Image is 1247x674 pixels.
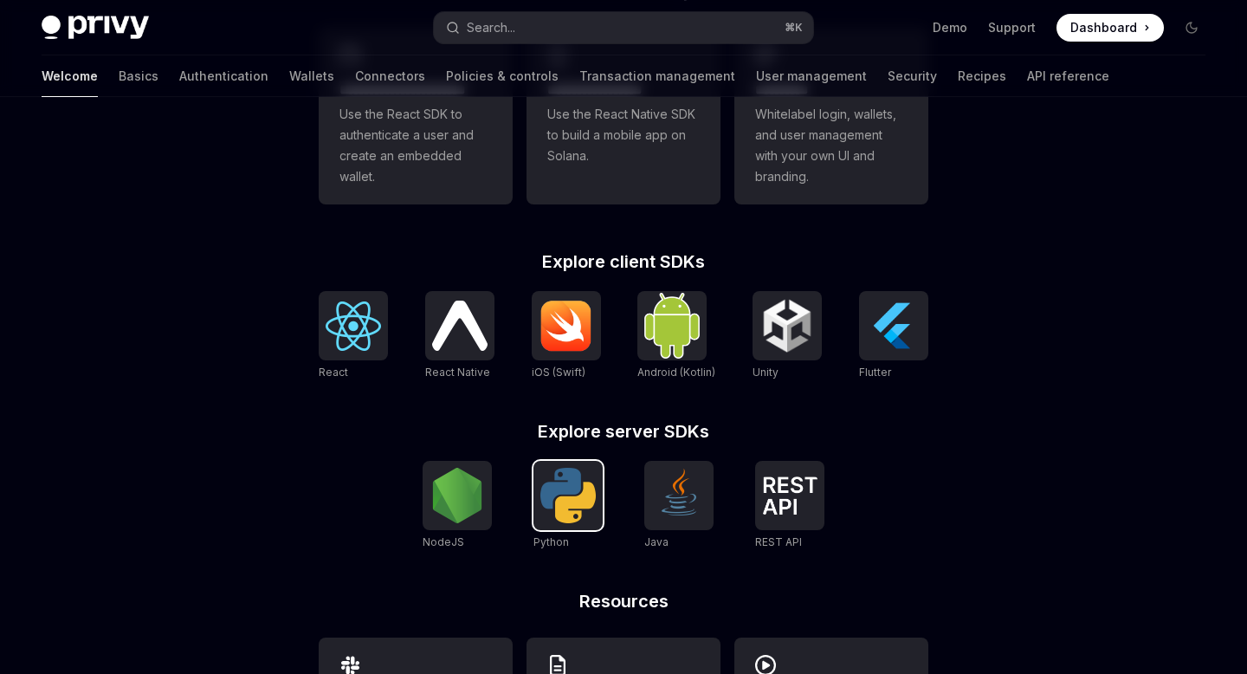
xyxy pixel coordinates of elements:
[423,535,464,548] span: NodeJS
[859,291,928,381] a: FlutterFlutter
[326,301,381,351] img: React
[527,28,720,204] a: **** **** **** ***Use the React Native SDK to build a mobile app on Solana.
[637,366,715,379] span: Android (Kotlin)
[533,535,569,548] span: Python
[1056,14,1164,42] a: Dashboard
[933,19,967,36] a: Demo
[423,461,492,551] a: NodeJSNodeJS
[756,55,867,97] a: User management
[319,291,388,381] a: ReactReact
[753,291,822,381] a: UnityUnity
[446,55,559,97] a: Policies & controls
[958,55,1006,97] a: Recipes
[644,293,700,358] img: Android (Kotlin)
[289,55,334,97] a: Wallets
[319,593,928,610] h2: Resources
[547,104,700,166] span: Use the React Native SDK to build a mobile app on Solana.
[762,476,817,515] img: REST API
[319,253,928,270] h2: Explore client SDKs
[319,423,928,440] h2: Explore server SDKs
[753,366,779,379] span: Unity
[785,21,803,35] span: ⌘ K
[759,298,815,353] img: Unity
[734,28,928,204] a: **** *****Whitelabel login, wallets, and user management with your own UI and branding.
[355,55,425,97] a: Connectors
[434,12,812,43] button: Search...⌘K
[532,366,585,379] span: iOS (Swift)
[119,55,158,97] a: Basics
[42,55,98,97] a: Welcome
[179,55,268,97] a: Authentication
[988,19,1036,36] a: Support
[533,461,603,551] a: PythonPython
[42,16,149,40] img: dark logo
[432,301,488,350] img: React Native
[579,55,735,97] a: Transaction management
[425,291,494,381] a: React NativeReact Native
[859,366,891,379] span: Flutter
[1070,19,1137,36] span: Dashboard
[888,55,937,97] a: Security
[644,535,669,548] span: Java
[637,291,715,381] a: Android (Kotlin)Android (Kotlin)
[319,366,348,379] span: React
[866,298,921,353] img: Flutter
[1027,55,1109,97] a: API reference
[539,300,594,352] img: iOS (Swift)
[651,468,707,523] img: Java
[532,291,601,381] a: iOS (Swift)iOS (Swift)
[430,468,485,523] img: NodeJS
[339,104,492,187] span: Use the React SDK to authenticate a user and create an embedded wallet.
[755,461,824,551] a: REST APIREST API
[425,366,490,379] span: React Native
[644,461,714,551] a: JavaJava
[540,468,596,523] img: Python
[755,104,908,187] span: Whitelabel login, wallets, and user management with your own UI and branding.
[755,535,802,548] span: REST API
[467,17,515,38] div: Search...
[1178,14,1205,42] button: Toggle dark mode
